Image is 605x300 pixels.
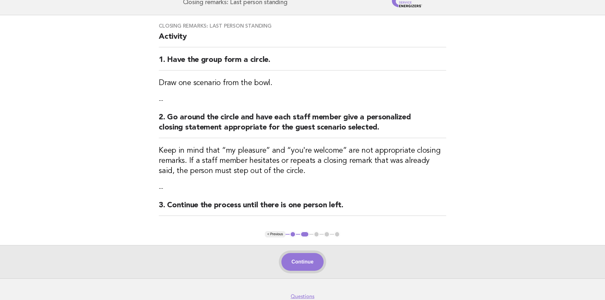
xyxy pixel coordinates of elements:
[159,96,446,105] p: --
[159,55,446,70] h2: 1. Have the group form a circle.
[281,253,324,271] button: Continue
[159,200,446,216] h2: 3. Continue the process until there is one person left.
[159,146,446,176] h3: Keep in mind that “my pleasure” and “you're welcome” are not appropriate closing remarks. If a st...
[265,231,286,237] button: < Previous
[159,112,446,138] h2: 2. Go around the circle and have each staff member give a personalized closing statement appropri...
[290,231,296,237] button: 1
[159,32,446,47] h2: Activity
[291,293,314,300] a: Questions
[300,231,309,237] button: 2
[159,78,446,88] h3: Draw one scenario from the bowl.
[159,23,446,29] h3: Closing remarks: Last person standing
[159,184,446,193] p: --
